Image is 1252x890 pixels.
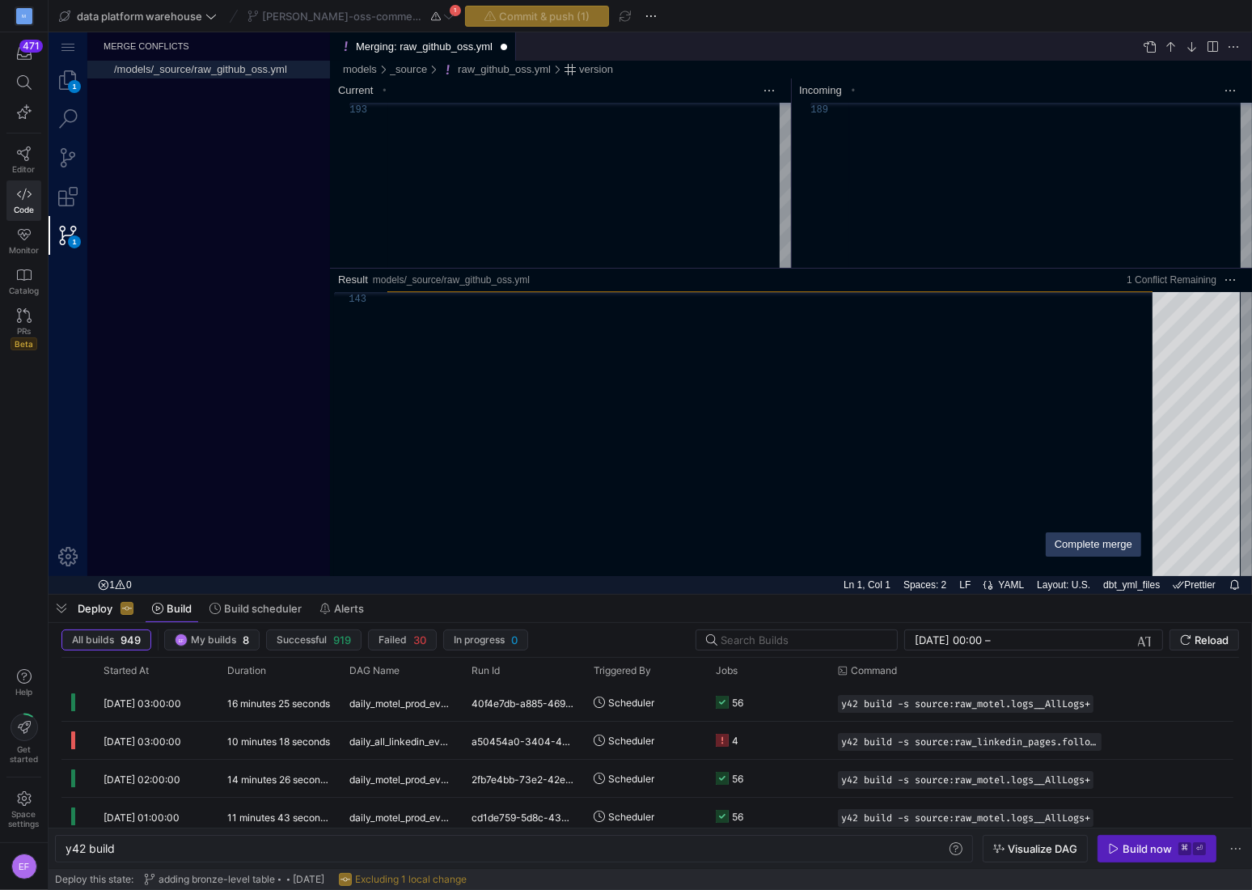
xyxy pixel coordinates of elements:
[721,634,884,646] input: Search Builds
[1195,634,1229,646] span: Reload
[6,2,41,30] a: M
[1155,6,1173,23] a: Split Editor Right (⌘\) [⌥] Split Editor Down
[531,28,565,46] div: version (number)
[1113,6,1131,23] a: Go to Previous Unhandled Conflict
[227,665,266,676] span: Duration
[1048,544,1118,562] div: dbt_yml_files, Select JSON Schema
[17,326,31,336] span: PRs
[6,707,41,770] button: Getstarted
[1098,835,1216,862] button: Build now⌘⏎
[1176,6,1194,23] a: More Actions...
[300,260,318,274] div: 143
[841,812,1090,824] span: y42 build -s source:raw_motel.logs__AllLogs+
[6,221,41,261] a: Monitor
[290,240,324,255] span: Result
[167,602,192,615] span: Build
[11,337,37,350] span: Beta
[931,544,947,562] a: Editor Language Status: Formatting, There are multiple formatters for 'YAML' files. One of them s...
[266,629,362,651] button: Successful919
[349,723,452,761] span: daily_all_linkedin_every_morning
[349,761,452,799] span: daily_motel_prod_every_morning
[1174,544,1198,562] div: Notifications
[751,51,798,66] span: Incoming
[6,302,41,357] a: PRsBeta
[1120,544,1171,562] a: check-all Prettier
[9,809,40,829] span: Space settings
[227,697,330,710] y42-duration: 16 minutes 25 seconds
[121,634,141,646] span: 949
[14,687,34,697] span: Help
[1134,6,1152,23] li: Go to Next Unhandled Conflict
[6,180,41,221] a: Code
[915,634,982,646] input: Start datetime
[19,48,32,61] div: 1
[10,744,38,764] span: Get started
[841,774,1090,786] span: y42 build -s source:raw_motel.logs__AllLogs+
[175,634,188,646] div: EF
[982,544,1048,562] div: Layout: U.S.
[848,544,904,562] div: Spaces: 2
[462,798,584,835] div: cd1de759-5d8c-434a-8a28-02b525b9603d
[355,874,467,885] span: Excluding 1 local change
[851,665,897,676] span: Command
[947,544,982,562] div: YAML
[324,240,486,255] span: models/_source/raw_github_oss.yml
[294,28,328,46] div: ~/models
[281,46,1203,544] div: Merging: raw_github_oss.yml, preview
[78,602,112,615] span: Deploy
[1170,629,1239,651] button: Reload
[145,595,199,622] button: Build
[1092,6,1110,23] a: Open File
[1176,544,1195,562] a: Notifications
[349,799,452,837] span: daily_motel_prod_every_morning
[72,634,114,646] span: All builds
[334,602,364,615] span: Alerts
[341,28,379,46] div: ~/models/_source
[1178,842,1191,855] kbd: ⌘
[511,634,518,646] span: 0
[732,760,743,798] div: 56
[290,51,329,66] span: Current
[227,773,331,786] y42-duration: 14 minutes 26 seconds
[159,874,275,885] span: adding bronze-level table
[472,665,500,676] span: Run Id
[985,634,991,646] span: –
[594,665,651,676] span: Triggered By
[762,70,780,85] div: 189
[227,812,331,824] y42-duration: 11 minutes 43 seconds
[462,760,584,797] div: 2fb7e4bb-73e2-42e4-9e0f-774eba2f3a2b
[1078,240,1173,255] span: 1 Conflict Remaining
[732,684,743,722] div: 56
[55,874,133,885] span: Deploy this state:
[55,6,221,27] button: data platform warehouse
[732,722,738,760] div: 4
[202,595,309,622] button: Build scheduler
[66,31,239,43] span: /models/_source/raw_github_oss.yml
[983,835,1088,862] button: Visualize DAG
[277,634,327,646] span: Successful
[341,31,379,43] a: _source
[6,261,41,302] a: Catalog
[841,698,1090,710] span: y42 build -s source:raw_motel.logs__AllLogs+
[349,665,400,676] span: DAG Name
[13,164,36,174] span: Editor
[77,10,202,23] span: data platform warehouse
[164,629,260,651] button: EFMy builds8
[447,6,463,23] li: Close (⌘W)
[947,544,979,562] a: YAML
[608,684,654,722] span: Scheduler
[462,684,584,721] div: 40f4e7db-a885-469b-8dda-fb13728b5d1b
[409,31,502,43] a: raw_github_oss.yml
[11,854,37,879] div: EF
[6,39,41,68] button: 471
[391,28,502,46] div: ~/models/_source/raw_github_oss.yml
[104,697,181,710] span: [DATE] 03:00:00
[608,760,654,798] span: Scheduler
[293,874,324,885] span: [DATE]
[104,665,149,676] span: Started At
[841,736,1098,748] span: y42 build -s source:raw_linkedin_pages.follower_statistics+ -s source:raw_linkedin_pages.organiza...
[994,634,1100,646] input: End datetime
[379,634,407,646] span: Failed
